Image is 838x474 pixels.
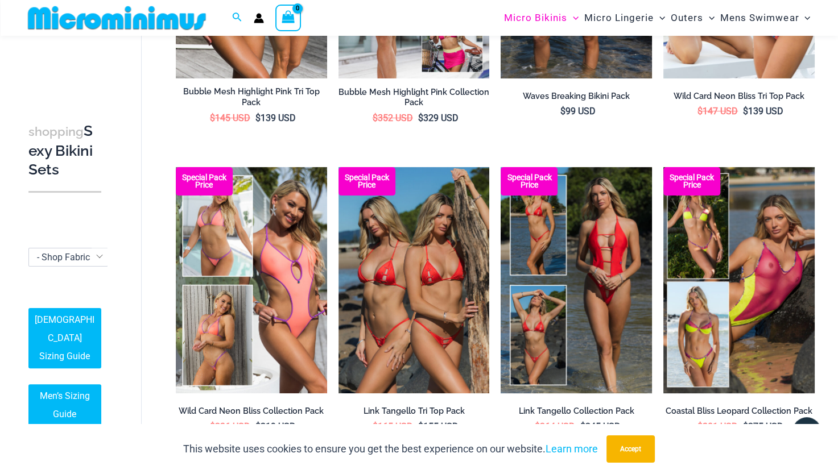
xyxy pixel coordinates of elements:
bdi: 165 USD [373,421,413,432]
a: Men’s Sizing Guide [28,384,101,426]
a: Bubble Mesh Highlight Pink Tri Top Pack [176,86,327,112]
span: Outers [671,3,703,32]
bdi: 352 USD [373,113,413,123]
h3: Sexy Bikini Sets [28,122,101,180]
a: Collection Pack (7) Collection Pack B (1)Collection Pack B (1) [176,167,327,394]
span: $ [535,421,540,432]
a: Search icon link [232,11,242,25]
span: $ [580,421,585,432]
a: View Shopping Cart, empty [275,5,302,31]
a: Link Tangello Tri Top Pack [338,406,490,421]
img: Collection Pack [501,167,652,394]
span: $ [210,421,215,432]
bdi: 147 USD [697,106,738,117]
a: Micro LingerieMenu ToggleMenu Toggle [581,3,668,32]
span: Menu Toggle [654,3,665,32]
bdi: 99 USD [560,106,596,117]
nav: Site Navigation [500,2,815,34]
bdi: 236 USD [210,421,250,432]
h2: Wild Card Neon Bliss Collection Pack [176,406,327,417]
span: - Shop Fabric Type [37,252,112,263]
h2: Waves Breaking Bikini Pack [501,91,652,102]
span: $ [255,421,261,432]
span: $ [255,113,261,123]
span: $ [373,113,378,123]
span: $ [418,421,423,432]
a: Wild Card Neon Bliss Collection Pack [176,406,327,421]
a: OutersMenu ToggleMenu Toggle [668,3,717,32]
h2: Bubble Mesh Highlight Pink Collection Pack [338,87,490,108]
bdi: 301 USD [697,421,738,432]
h2: Link Tangello Collection Pack [501,406,652,417]
bdi: 275 USD [743,421,783,432]
span: - Shop Fabric Type [28,248,108,267]
span: Mens Swimwear [720,3,799,32]
span: $ [418,113,423,123]
span: Micro Bikinis [504,3,567,32]
a: Waves Breaking Bikini Pack [501,91,652,106]
img: Bikini Pack [338,167,490,394]
bdi: 329 USD [418,113,459,123]
a: Link Tangello Collection Pack [501,406,652,421]
bdi: 245 USD [580,421,621,432]
bdi: 145 USD [210,113,250,123]
p: This website uses cookies to ensure you get the best experience on our website. [183,440,598,458]
b: Special Pack Price [501,174,558,189]
a: Wild Card Neon Bliss Tri Top Pack [663,91,815,106]
span: Micro Lingerie [584,3,654,32]
b: Special Pack Price [176,174,233,189]
a: Bubble Mesh Highlight Pink Collection Pack [338,87,490,113]
bdi: 155 USD [418,421,459,432]
span: $ [560,106,565,117]
bdi: 219 USD [255,421,296,432]
img: Coastal Bliss Leopard Sunset Collection Pack C [663,167,815,394]
span: $ [697,421,703,432]
h2: Link Tangello Tri Top Pack [338,406,490,417]
h2: Coastal Bliss Leopard Collection Pack [663,406,815,417]
bdi: 139 USD [743,106,783,117]
span: $ [697,106,703,117]
span: $ [373,421,378,432]
a: Micro BikinisMenu ToggleMenu Toggle [501,3,581,32]
span: Menu Toggle [799,3,810,32]
a: Learn more [546,443,598,455]
a: Collection Pack Collection Pack BCollection Pack B [501,167,652,394]
a: Bikini Pack Bikini Pack BBikini Pack B [338,167,490,394]
a: Coastal Bliss Leopard Collection Pack [663,406,815,421]
h2: Bubble Mesh Highlight Pink Tri Top Pack [176,86,327,107]
span: $ [743,421,748,432]
a: [DEMOGRAPHIC_DATA] Sizing Guide [28,308,101,368]
span: - Shop Fabric Type [29,248,108,266]
b: Special Pack Price [663,174,720,189]
bdi: 139 USD [255,113,296,123]
a: Account icon link [254,13,264,23]
button: Accept [606,435,655,463]
span: Menu Toggle [703,3,715,32]
a: Coastal Bliss Leopard Sunset Collection Pack C Coastal Bliss Leopard Sunset Collection Pack BCoas... [663,167,815,394]
span: Menu Toggle [567,3,579,32]
span: $ [210,113,215,123]
span: $ [743,106,748,117]
img: Collection Pack (7) [176,167,327,394]
img: MM SHOP LOGO FLAT [23,5,210,31]
span: shopping [28,124,84,139]
a: Mens SwimwearMenu ToggleMenu Toggle [717,3,813,32]
bdi: 264 USD [535,421,575,432]
h2: Wild Card Neon Bliss Tri Top Pack [663,91,815,102]
b: Special Pack Price [338,174,395,189]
